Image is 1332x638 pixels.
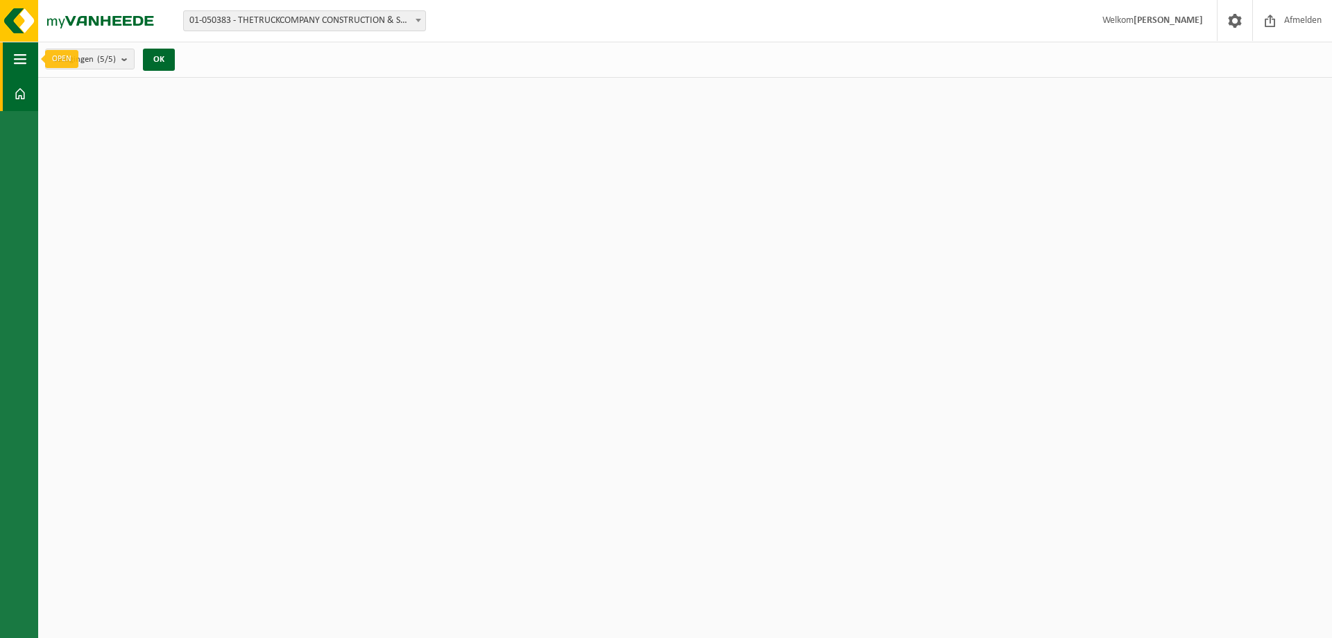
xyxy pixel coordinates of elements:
span: 01-050383 - THETRUCKCOMPANY CONSTRUCTION & SERVICE - GITS [183,10,426,31]
button: Vestigingen(5/5) [45,49,135,69]
strong: [PERSON_NAME] [1134,15,1203,26]
span: Vestigingen [53,49,116,70]
count: (5/5) [97,55,116,64]
span: 01-050383 - THETRUCKCOMPANY CONSTRUCTION & SERVICE - GITS [184,11,425,31]
button: OK [143,49,175,71]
